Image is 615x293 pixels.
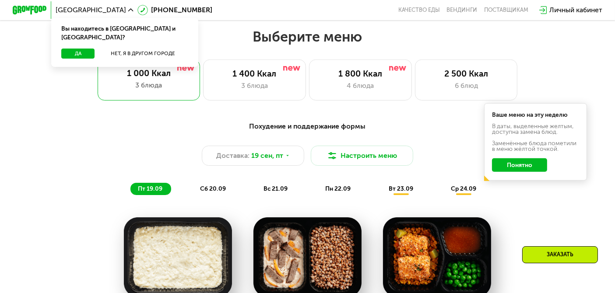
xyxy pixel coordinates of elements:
span: 19 сен, пт [251,150,283,160]
div: 1 800 Ккал [318,69,403,79]
span: ср 24.09 [451,185,476,192]
button: Нет, я в другом городе [98,49,188,59]
div: В даты, выделенные желтым, доступна замена блюд. [492,123,579,135]
div: 3 блюда [106,80,191,90]
span: пн 22.09 [326,185,351,192]
button: Настроить меню [311,146,413,166]
div: Заменённые блюда пометили в меню жёлтой точкой. [492,140,579,152]
a: Качество еды [398,7,440,14]
span: Доставка: [216,150,250,160]
div: 4 блюда [318,80,403,91]
a: [PHONE_NUMBER] [137,5,212,15]
a: Вендинги [446,7,477,14]
span: [GEOGRAPHIC_DATA] [56,7,126,14]
div: Личный кабинет [549,5,602,15]
div: Похудение и поддержание формы [55,121,560,132]
div: 6 блюд [424,80,509,91]
span: сб 20.09 [200,185,226,192]
div: Вы находитесь в [GEOGRAPHIC_DATA] и [GEOGRAPHIC_DATA]? [51,18,198,49]
div: Заказать [522,246,598,263]
div: 1 400 Ккал [212,69,297,79]
div: Ваше меню на эту неделю [492,112,579,118]
span: пт 19.09 [138,185,162,192]
div: поставщикам [484,7,528,14]
button: Да [61,49,94,59]
button: Понятно [492,158,547,172]
h2: Выберите меню [27,28,587,45]
div: 2 500 Ккал [424,69,509,79]
span: вс 21.09 [264,185,288,192]
span: вт 23.09 [389,185,413,192]
div: 3 блюда [212,80,297,91]
div: 1 000 Ккал [106,68,191,78]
